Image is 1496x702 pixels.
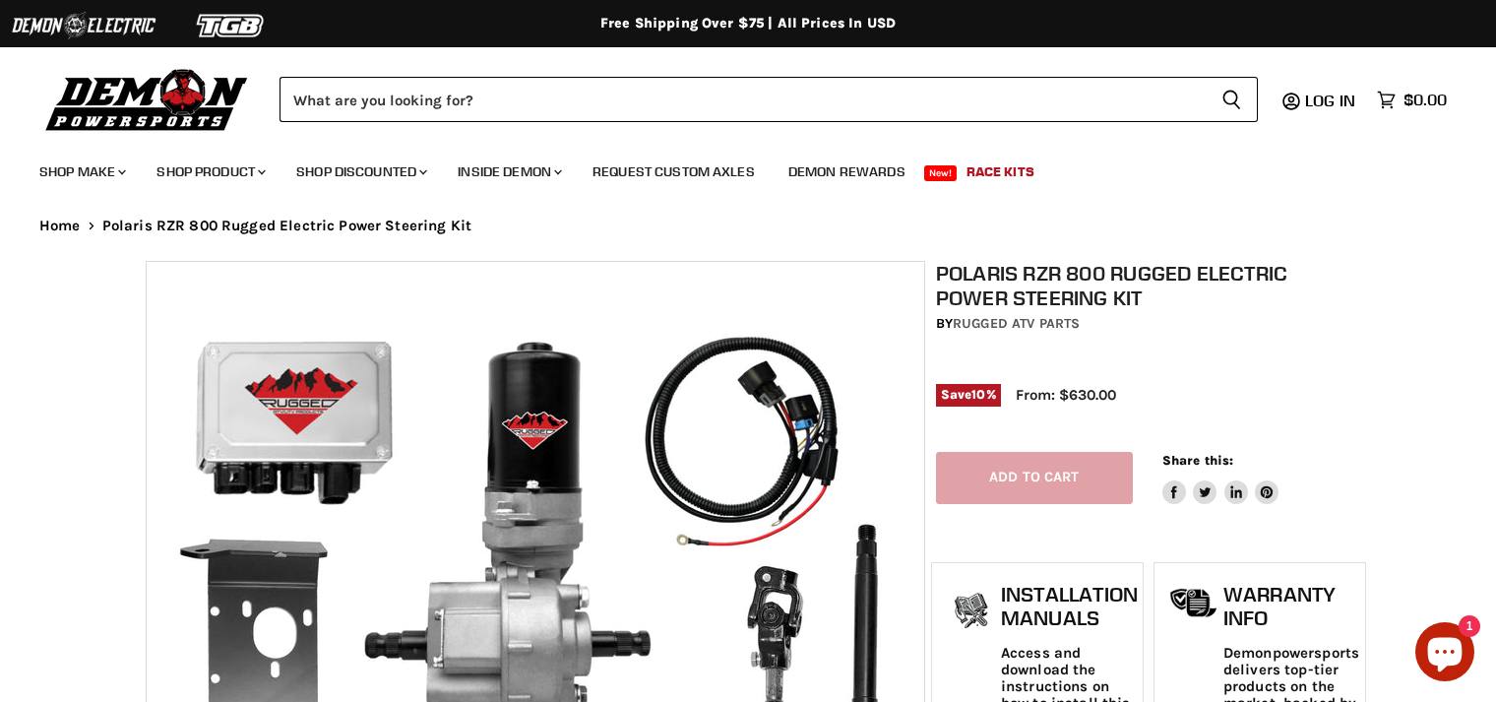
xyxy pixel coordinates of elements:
[1409,622,1480,686] inbox-online-store-chat: Shopify online store chat
[1016,386,1116,404] span: From: $630.00
[1162,453,1233,468] span: Share this:
[1223,583,1359,629] h1: Warranty Info
[10,7,157,44] img: Demon Electric Logo 2
[936,384,1001,406] span: Save %
[947,588,996,637] img: install_manual-icon.png
[1169,588,1218,618] img: warranty-icon.png
[280,77,1258,122] form: Product
[1296,92,1367,109] a: Log in
[1001,583,1138,629] h1: Installation Manuals
[280,77,1206,122] input: Search
[281,152,439,192] a: Shop Discounted
[971,387,985,402] span: 10
[157,7,305,44] img: TGB Logo 2
[1305,91,1355,110] span: Log in
[936,313,1361,335] div: by
[952,152,1049,192] a: Race Kits
[924,165,958,181] span: New!
[39,64,255,134] img: Demon Powersports
[25,152,138,192] a: Shop Make
[774,152,920,192] a: Demon Rewards
[443,152,574,192] a: Inside Demon
[953,315,1080,332] a: Rugged ATV Parts
[1162,452,1279,504] aside: Share this:
[1403,91,1447,109] span: $0.00
[1206,77,1258,122] button: Search
[142,152,278,192] a: Shop Product
[936,261,1361,310] h1: Polaris RZR 800 Rugged Electric Power Steering Kit
[102,218,472,234] span: Polaris RZR 800 Rugged Electric Power Steering Kit
[39,218,81,234] a: Home
[1367,86,1457,114] a: $0.00
[25,144,1442,192] ul: Main menu
[578,152,770,192] a: Request Custom Axles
